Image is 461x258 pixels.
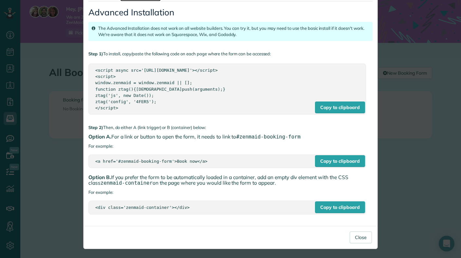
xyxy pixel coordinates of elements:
[88,51,373,57] p: To install, copy/paste the following code on each page where the form can be accessed:
[95,67,359,111] div: <script async src='[URL][DOMAIN_NAME]'></script> <script> window.zenmaid = window.zenmaid || []; ...
[315,155,365,167] div: Copy to clipboard
[95,204,359,211] div: <div class='zenmaid-container'></div>
[350,231,372,243] button: Close
[88,124,373,131] p: Then, do either A (link trigger) or B (container) below:
[88,133,111,140] span: Option A.
[88,134,373,140] h4: For a link or button to open the form, it needs to link to
[88,22,373,41] div: The Advanced Installation does not work on all website builders. You can try it, but you may need...
[88,174,111,180] span: Option B.
[101,180,153,186] span: zenmaid-container
[88,1,373,221] div: For example: For example:
[315,201,365,213] div: Copy to clipboard
[88,51,103,56] strong: Step 1)
[236,134,300,140] span: #zenmaid-booking-form
[88,125,103,130] strong: Step 2)
[88,175,373,186] h4: If you prefer the form to be automatically loaded in a container, add an empty div element with t...
[88,8,373,17] h3: Advanced Installation
[315,101,365,113] div: Copy to clipboard
[95,158,359,164] div: <a href='#zenmaid-booking-form'>Book now</a>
